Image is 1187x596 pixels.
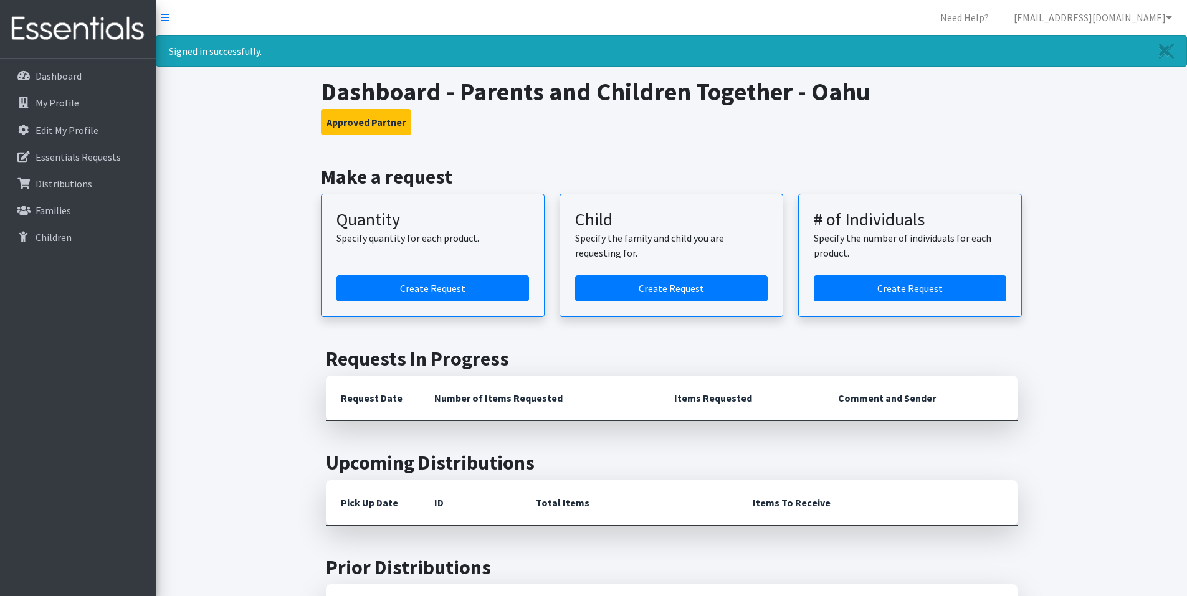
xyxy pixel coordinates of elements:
h3: Quantity [336,209,529,230]
a: Need Help? [930,5,999,30]
a: Children [5,225,151,250]
th: Comment and Sender [823,376,1017,421]
p: Specify quantity for each product. [336,230,529,245]
th: Number of Items Requested [419,376,660,421]
p: My Profile [36,97,79,109]
a: [EMAIL_ADDRESS][DOMAIN_NAME] [1004,5,1182,30]
h3: # of Individuals [814,209,1006,230]
a: Distributions [5,171,151,196]
p: Families [36,204,71,217]
a: Create a request for a child or family [575,275,768,301]
h2: Prior Distributions [326,556,1018,579]
p: Essentials Requests [36,151,121,163]
button: Approved Partner [321,109,411,135]
th: Total Items [521,480,738,526]
h1: Dashboard - Parents and Children Together - Oahu [321,77,1022,106]
p: Edit My Profile [36,124,98,136]
a: Essentials Requests [5,144,151,169]
a: Edit My Profile [5,118,151,143]
a: Create a request by quantity [336,275,529,301]
p: Dashboard [36,70,82,82]
h2: Upcoming Distributions [326,451,1018,475]
div: Signed in successfully. [156,35,1187,67]
th: Request Date [326,376,419,421]
a: Dashboard [5,64,151,88]
h2: Make a request [321,165,1022,189]
img: HumanEssentials [5,8,151,50]
p: Distributions [36,177,92,190]
p: Specify the family and child you are requesting for. [575,230,768,260]
th: Items To Receive [738,480,1018,526]
a: Families [5,198,151,223]
p: Children [36,231,72,244]
th: ID [419,480,521,526]
a: Create a request by number of individuals [814,275,1006,301]
p: Specify the number of individuals for each product. [814,230,1006,260]
a: My Profile [5,90,151,115]
a: Close [1146,36,1186,66]
th: Items Requested [659,376,823,421]
h2: Requests In Progress [326,347,1018,371]
h3: Child [575,209,768,230]
th: Pick Up Date [326,480,419,526]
